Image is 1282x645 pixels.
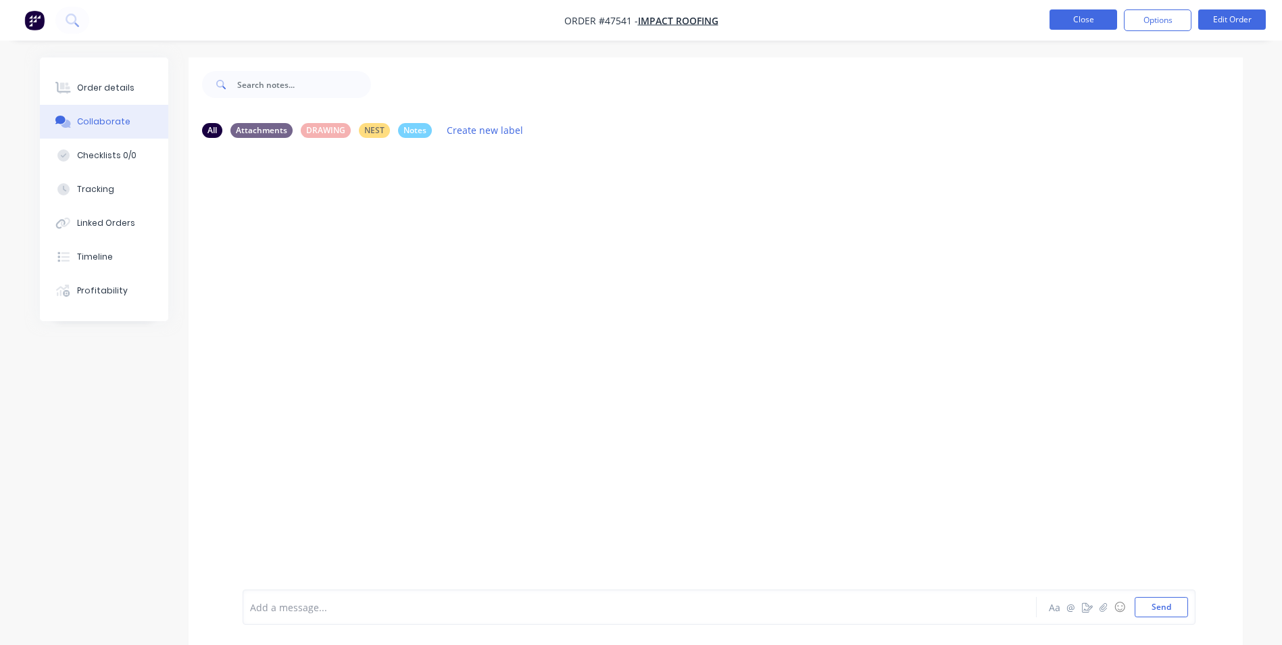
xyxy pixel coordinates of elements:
[40,206,168,240] button: Linked Orders
[1047,599,1063,615] button: Aa
[202,123,222,138] div: All
[1198,9,1266,30] button: Edit Order
[40,105,168,139] button: Collaborate
[1135,597,1188,617] button: Send
[1063,599,1079,615] button: @
[77,82,134,94] div: Order details
[77,251,113,263] div: Timeline
[440,121,531,139] button: Create new label
[77,116,130,128] div: Collaborate
[77,149,137,162] div: Checklists 0/0
[638,14,718,27] a: IMPACT ROOFING
[1050,9,1117,30] button: Close
[40,274,168,308] button: Profitability
[77,217,135,229] div: Linked Orders
[398,123,432,138] div: Notes
[77,285,128,297] div: Profitability
[1112,599,1128,615] button: ☺
[40,240,168,274] button: Timeline
[564,14,638,27] span: Order #47541 -
[40,139,168,172] button: Checklists 0/0
[359,123,390,138] div: NEST
[1124,9,1191,31] button: Options
[77,183,114,195] div: Tracking
[301,123,351,138] div: DRAWING
[237,71,371,98] input: Search notes...
[24,10,45,30] img: Factory
[40,172,168,206] button: Tracking
[230,123,293,138] div: Attachments
[40,71,168,105] button: Order details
